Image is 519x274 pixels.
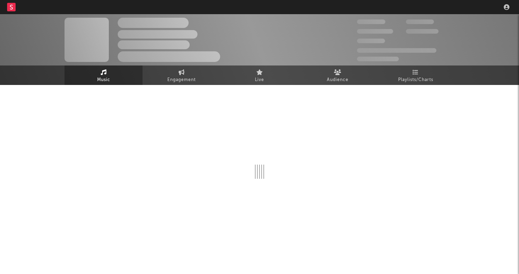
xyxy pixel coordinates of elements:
a: Music [65,65,143,85]
span: 1,000,000 [406,29,439,34]
span: 50,000,000 [357,29,393,34]
a: Playlists/Charts [376,65,454,85]
span: Engagement [167,76,196,84]
span: 100,000 [406,19,434,24]
a: Live [221,65,298,85]
span: 100,000 [357,39,385,43]
span: Live [255,76,264,84]
span: Audience [327,76,348,84]
a: Engagement [143,65,221,85]
span: Playlists/Charts [398,76,433,84]
a: Audience [298,65,376,85]
span: Music [97,76,110,84]
span: 50,000,000 Monthly Listeners [357,48,436,53]
span: 300,000 [357,19,385,24]
span: Jump Score: 85.0 [357,57,399,61]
